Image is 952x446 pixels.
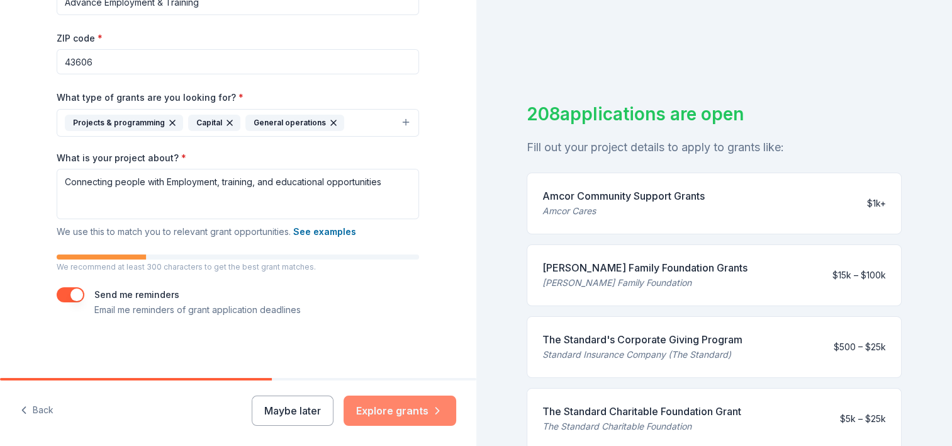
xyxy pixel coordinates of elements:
[834,340,886,355] div: $500 – $25k
[527,137,902,157] div: Fill out your project details to apply to grants like:
[57,49,419,74] input: 12345 (U.S. only)
[840,411,886,426] div: $5k – $25k
[57,109,419,137] button: Projects & programmingCapitalGeneral operations
[542,188,705,203] div: Amcor Community Support Grants
[542,404,741,419] div: The Standard Charitable Foundation Grant
[293,224,356,239] button: See examples
[542,203,705,219] div: Amcor Cares
[57,226,356,237] span: We use this to match you to relevant grant opportunities.
[188,115,240,131] div: Capital
[65,115,183,131] div: Projects & programming
[542,419,741,434] div: The Standard Charitable Foundation
[94,302,301,317] p: Email me reminders of grant application deadlines
[344,396,456,426] button: Explore grants
[245,115,344,131] div: General operations
[57,91,244,104] label: What type of grants are you looking for?
[57,152,186,164] label: What is your project about?
[542,332,742,347] div: The Standard's Corporate Giving Program
[527,101,902,127] div: 208 applications are open
[832,268,886,283] div: $15k – $100k
[252,396,333,426] button: Maybe later
[542,260,748,275] div: [PERSON_NAME] Family Foundation Grants
[542,275,748,290] div: [PERSON_NAME] Family Foundation
[57,169,419,219] textarea: Connecting people with Employment, training, and educational opportunities
[94,289,179,300] label: Send me reminders
[542,347,742,362] div: Standard Insurance Company (The Standard)
[20,397,53,424] button: Back
[867,196,886,211] div: $1k+
[57,32,103,45] label: ZIP code
[57,262,419,272] p: We recommend at least 300 characters to get the best grant matches.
